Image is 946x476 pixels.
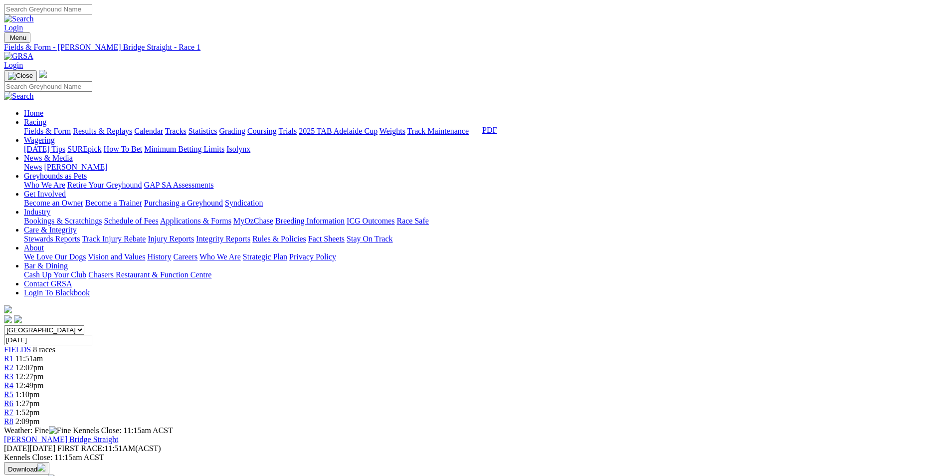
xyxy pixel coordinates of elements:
div: News & Media [24,163,942,172]
a: About [24,243,44,252]
a: Stay On Track [347,235,392,243]
div: Bar & Dining [24,270,942,279]
a: Calendar [134,127,163,135]
a: Fields & Form - [PERSON_NAME] Bridge Straight - Race 1 [4,43,942,52]
a: Fact Sheets [308,235,345,243]
a: Care & Integrity [24,226,77,234]
span: 12:07pm [15,363,44,372]
a: Become a Trainer [85,199,142,207]
a: Who We Are [24,181,65,189]
span: 2:09pm [15,417,40,426]
a: Racing [24,118,46,126]
input: Search [4,4,92,14]
span: 1:27pm [15,399,40,408]
input: Select date [4,335,92,345]
img: GRSA [4,52,33,61]
a: We Love Our Dogs [24,252,86,261]
a: Trials [278,127,297,135]
span: 12:27pm [15,372,44,381]
img: logo-grsa-white.png [39,70,47,78]
a: R6 [4,399,13,408]
a: PDF [482,126,497,134]
a: MyOzChase [233,217,273,225]
a: Cash Up Your Club [24,270,86,279]
a: Bookings & Scratchings [24,217,102,225]
a: Chasers Restaurant & Function Centre [88,270,211,279]
a: 2025 TAB Adelaide Cup [299,127,378,135]
a: [PERSON_NAME] Bridge Straight [4,435,118,444]
a: Wagering [24,136,55,144]
div: About [24,252,942,261]
a: Login To Blackbook [24,288,90,297]
button: Toggle navigation [4,70,37,81]
a: Industry [24,208,50,216]
input: Search [4,81,92,92]
span: [DATE] [4,444,55,453]
a: Applications & Forms [160,217,231,225]
a: How To Bet [104,145,143,153]
div: Care & Integrity [24,235,942,243]
div: Racing [24,127,942,136]
a: ICG Outcomes [347,217,394,225]
a: R3 [4,372,13,381]
div: Kennels Close: 11:15am ACST [4,453,942,462]
a: Home [24,109,43,117]
a: Isolynx [226,145,250,153]
div: Industry [24,217,942,226]
a: Privacy Policy [289,252,336,261]
div: Download [482,126,497,135]
a: Bar & Dining [24,261,68,270]
a: Grading [219,127,245,135]
a: Vision and Values [88,252,145,261]
a: Track Maintenance [407,127,469,135]
span: R4 [4,381,13,390]
a: Schedule of Fees [104,217,158,225]
a: Race Safe [396,217,428,225]
a: Rules & Policies [252,235,306,243]
a: Careers [173,252,197,261]
a: Contact GRSA [24,279,72,288]
a: Greyhounds as Pets [24,172,87,180]
a: GAP SA Assessments [144,181,214,189]
a: R1 [4,354,13,363]
a: Syndication [225,199,263,207]
span: 1:10pm [15,390,40,399]
a: Who We Are [199,252,241,261]
a: Tracks [165,127,187,135]
a: R7 [4,408,13,417]
a: Retire Your Greyhound [67,181,142,189]
a: Get Involved [24,190,66,198]
span: Menu [10,34,26,41]
a: Integrity Reports [196,235,250,243]
img: download.svg [37,464,45,472]
a: [DATE] Tips [24,145,65,153]
a: Injury Reports [148,235,194,243]
button: Download [4,462,49,475]
a: Become an Owner [24,199,83,207]
div: Get Involved [24,199,942,208]
a: SUREpick [67,145,101,153]
img: Close [8,72,33,80]
a: History [147,252,171,261]
span: R5 [4,390,13,399]
a: [PERSON_NAME] [44,163,107,171]
a: Login [4,61,23,69]
a: Statistics [189,127,217,135]
span: 1:52pm [15,408,40,417]
img: Search [4,92,34,101]
div: Wagering [24,145,942,154]
a: Minimum Betting Limits [144,145,224,153]
a: R2 [4,363,13,372]
a: R8 [4,417,13,426]
span: 8 races [33,345,55,354]
span: Weather: Fine [4,426,73,435]
img: Search [4,14,34,23]
a: News & Media [24,154,73,162]
a: Fields & Form [24,127,71,135]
